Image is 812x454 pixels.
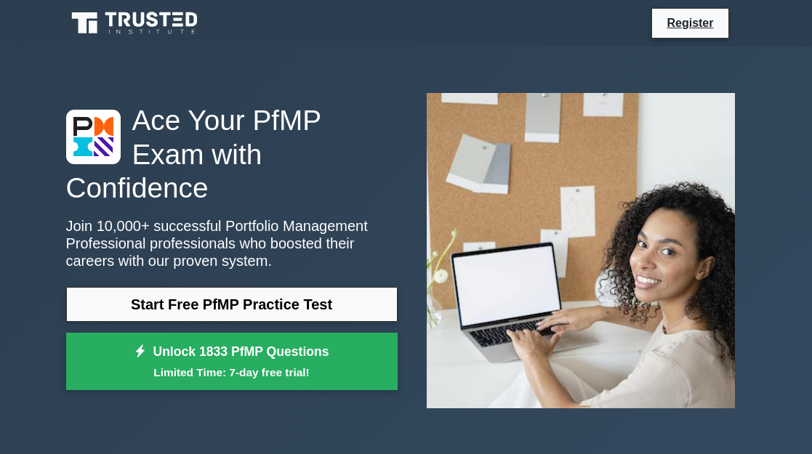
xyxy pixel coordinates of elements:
[658,14,722,32] a: Register
[66,333,398,391] a: Unlock 1833 PfMP QuestionsLimited Time: 7-day free trial!
[84,364,379,381] small: Limited Time: 7-day free trial!
[66,287,398,322] a: Start Free PfMP Practice Test
[66,104,398,206] h1: Ace Your PfMP Exam with Confidence
[66,217,398,269] p: Join 10,000+ successful Portfolio Management Professional professionals who boosted their careers...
